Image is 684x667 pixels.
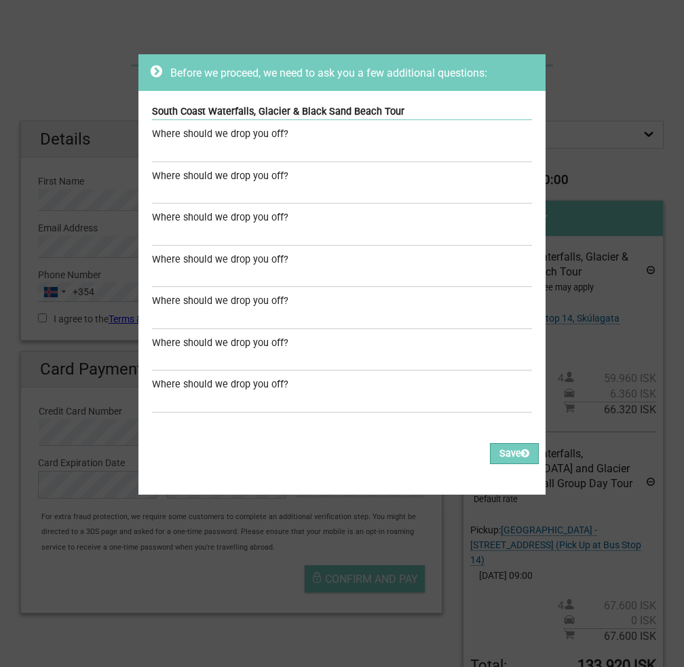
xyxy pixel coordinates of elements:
[152,336,532,351] div: Where should we drop you off?
[152,377,532,392] div: Where should we drop you off?
[152,169,532,184] div: Where should we drop you off?
[152,252,532,267] div: Where should we drop you off?
[490,443,539,464] button: Save
[152,210,532,225] div: Where should we drop you off?
[152,104,532,120] div: South Coast Waterfalls, Glacier & Black Sand Beach Tour
[170,66,487,79] span: Before we proceed, we need to ask you a few additional questions:
[152,127,532,142] div: Where should we drop you off?
[152,294,532,309] div: Where should we drop you off?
